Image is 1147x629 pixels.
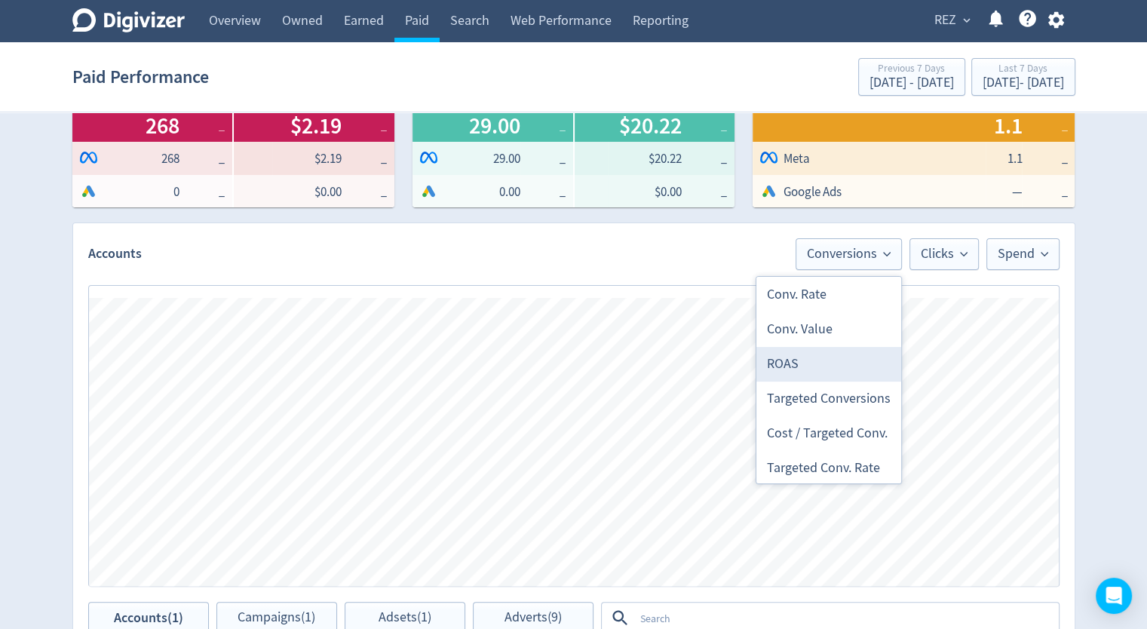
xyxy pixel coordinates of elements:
[971,58,1075,96] button: Last 7 Days[DATE]- [DATE]
[1096,578,1132,614] div: Open Intercom Messenger
[219,150,225,167] span: _
[619,110,682,142] span: $20.22
[628,560,685,572] button: Spend, Legend item 3 of 3
[272,183,342,201] span: $0.00
[909,238,979,270] button: Clicks
[560,118,566,134] span: _
[934,8,956,32] span: REZ
[796,238,902,270] button: Conversions
[993,110,1022,142] span: 1.1
[1061,150,1067,167] span: _
[146,110,179,142] span: 268
[114,611,183,625] span: Accounts (1)
[998,247,1048,261] span: Spend
[986,238,1060,270] button: Spend
[1061,183,1067,200] span: _
[608,150,682,168] span: $20.22
[756,347,901,382] li: ROAS
[141,183,179,201] span: 0
[756,451,901,486] li: Targeted Conv. Rate
[756,382,901,416] li: Targeted Conversions
[858,58,965,96] button: Previous 7 Days[DATE] - [DATE]
[219,183,225,200] span: _
[721,183,727,200] span: _
[290,110,342,142] span: $2.19
[1061,118,1067,134] span: _
[219,118,225,134] span: _
[608,183,682,201] span: $0.00
[381,118,387,134] span: _
[88,244,788,263] h2: Accounts
[469,110,520,142] span: 29.00
[960,14,974,27] span: expand_more
[756,278,901,312] li: Conv. Rate
[721,118,727,134] span: _
[381,150,387,167] span: _
[721,150,727,167] span: _
[379,611,431,625] span: Adsets (1)
[756,416,901,451] li: Cost / Targeted Conv.
[238,611,315,625] span: Campaigns (1)
[471,183,520,201] span: 0.00
[89,298,1059,587] div: chart, 3 series
[381,183,387,200] span: _
[504,611,562,625] span: Adverts (9)
[986,150,1022,168] span: 1.1
[869,76,954,90] div: [DATE] - [DATE]
[756,312,901,347] li: Conv. Value
[784,150,810,168] span: Meta
[141,150,179,168] span: 268
[560,183,566,200] span: _
[471,150,520,168] span: 29.00
[560,150,566,167] span: _
[983,76,1064,90] div: [DATE] - [DATE]
[921,247,968,261] span: Clicks
[561,560,615,572] button: Clicks, Legend item 2 of 3
[929,8,974,32] button: REZ
[72,53,209,101] h1: Paid Performance
[462,560,548,572] button: Conversions, Legend item 1 of 3
[983,63,1064,76] div: Last 7 Days
[272,150,342,168] span: $2.19
[462,560,685,572] div: Legend
[869,63,954,76] div: Previous 7 Days
[986,183,1022,201] span: —
[807,247,891,261] span: Conversions
[784,183,842,201] span: Google Ads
